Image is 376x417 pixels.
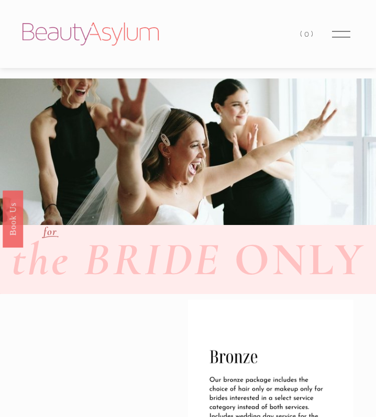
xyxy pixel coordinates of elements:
em: the BRIDE [12,231,221,287]
strong: ONLY [234,231,366,287]
em: for [43,224,57,238]
span: ( [300,29,304,39]
span: ) [311,29,315,39]
span: 0 [304,29,311,39]
a: Book Us [3,190,23,247]
img: Beauty Asylum | Bridal Hair &amp; Makeup Charlotte &amp; Atlanta [23,22,159,46]
a: 0 items in cart [300,27,315,41]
